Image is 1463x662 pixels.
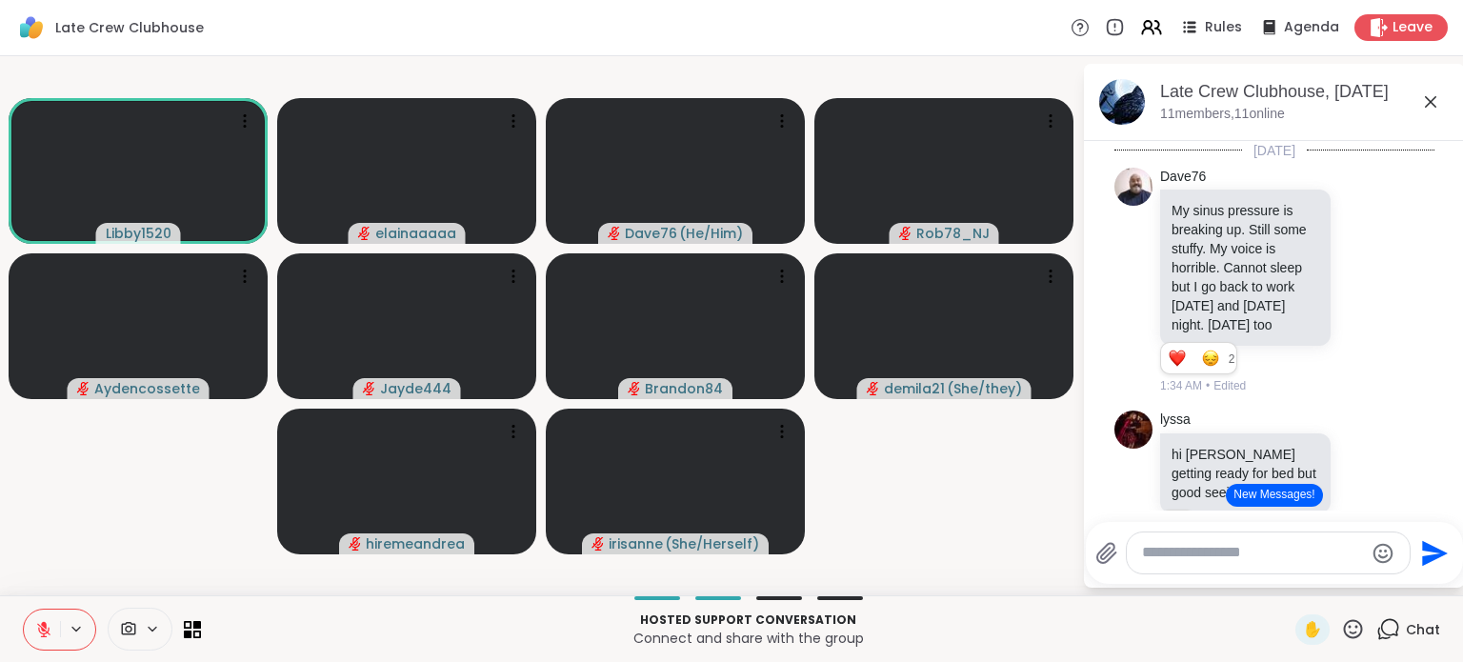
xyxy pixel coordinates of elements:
textarea: Type your message [1142,543,1364,563]
span: demila21 [884,379,945,398]
span: audio-muted [867,382,880,395]
p: Hosted support conversation [212,612,1284,629]
img: Late Crew Clubhouse, Oct 15 [1099,79,1145,125]
span: 2 [1229,351,1237,368]
span: ( She/they ) [947,379,1022,398]
span: Edited [1213,377,1246,394]
span: audio-muted [899,227,912,240]
span: audio-muted [77,382,90,395]
span: Rob78_NJ [916,224,990,243]
span: audio-muted [628,382,641,395]
span: Libby1520 [106,224,171,243]
span: audio-muted [349,537,362,551]
span: 1:34 AM [1160,377,1202,394]
span: audio-muted [363,382,376,395]
p: hi [PERSON_NAME] getting ready for bed but good seeing you [1172,445,1319,502]
button: Send [1411,532,1453,574]
button: Emoji picker [1372,542,1394,565]
button: Reactions: love [1167,351,1187,366]
button: Reactions: sad [1200,351,1220,366]
p: Connect and share with the group [212,629,1284,648]
p: My sinus pressure is breaking up. Still some stuffy. My voice is horrible. Cannot sleep but I go ... [1172,201,1319,334]
span: audio-muted [608,227,621,240]
span: Leave [1393,18,1433,37]
span: Chat [1406,620,1440,639]
span: audio-muted [591,537,605,551]
span: ✋ [1303,618,1322,641]
span: Dave76 [625,224,677,243]
span: Rules [1205,18,1242,37]
img: ShareWell Logomark [15,11,48,44]
div: Late Crew Clubhouse, [DATE] [1160,80,1450,104]
button: New Messages! [1226,484,1322,507]
span: ( He/Him ) [679,224,743,243]
span: ( She/Herself ) [665,534,759,553]
span: [DATE] [1242,141,1307,160]
span: Aydencossette [94,379,200,398]
img: https://sharewell-space-live.sfo3.digitaloceanspaces.com/user-generated/5ec7d22b-bff4-42bd-9ffa-4... [1114,411,1152,449]
span: Late Crew Clubhouse [55,18,204,37]
a: Dave76 [1160,168,1206,187]
span: irisanne [609,534,663,553]
span: • [1206,377,1210,394]
span: Agenda [1284,18,1339,37]
div: Reaction list [1161,343,1229,373]
span: Brandon84 [645,379,723,398]
span: hiremeandrea [366,534,465,553]
span: Jayde444 [380,379,451,398]
div: Reaction list [1161,511,1194,541]
span: elainaaaaa [375,224,456,243]
a: lyssa [1160,411,1191,430]
img: https://sharewell-space-live.sfo3.digitaloceanspaces.com/user-generated/7b48ed95-4a68-4e32-97f3-5... [1114,168,1152,206]
p: 11 members, 11 online [1160,105,1285,124]
span: audio-muted [358,227,371,240]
